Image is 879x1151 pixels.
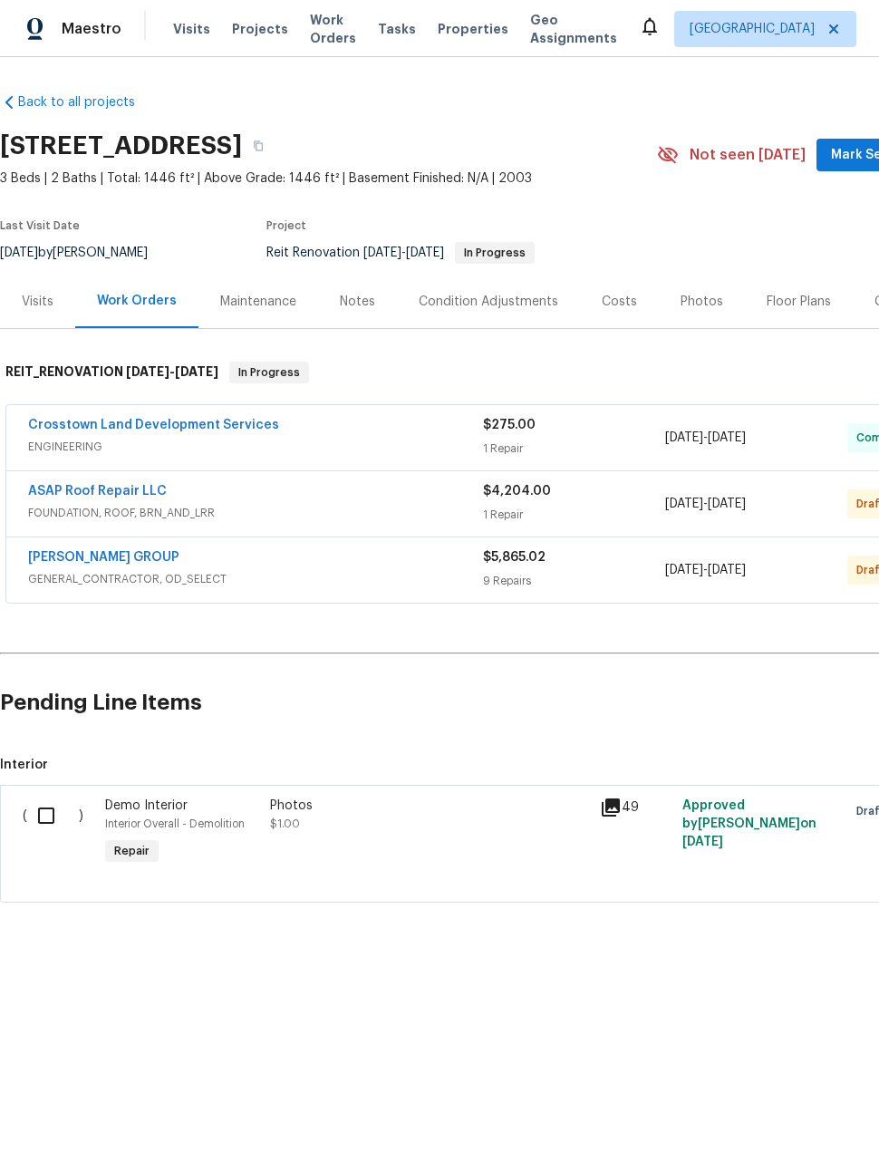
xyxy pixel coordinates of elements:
[105,818,245,829] span: Interior Overall - Demolition
[107,842,157,860] span: Repair
[419,293,558,311] div: Condition Adjustments
[483,506,665,524] div: 1 Repair
[600,797,671,818] div: 49
[708,431,746,444] span: [DATE]
[266,247,535,259] span: Reit Renovation
[483,551,546,564] span: $5,865.02
[665,431,703,444] span: [DATE]
[363,247,444,259] span: -
[767,293,831,311] div: Floor Plans
[126,365,169,378] span: [DATE]
[242,130,275,162] button: Copy Address
[708,498,746,510] span: [DATE]
[97,292,177,310] div: Work Orders
[690,20,815,38] span: [GEOGRAPHIC_DATA]
[173,20,210,38] span: Visits
[378,23,416,35] span: Tasks
[62,20,121,38] span: Maestro
[232,20,288,38] span: Projects
[406,247,444,259] span: [DATE]
[665,429,746,447] span: -
[665,564,703,576] span: [DATE]
[438,20,508,38] span: Properties
[5,362,218,383] h6: REIT_RENOVATION
[28,504,483,522] span: FOUNDATION, ROOF, BRN_AND_LRR
[22,293,53,311] div: Visits
[665,498,703,510] span: [DATE]
[681,293,723,311] div: Photos
[690,146,806,164] span: Not seen [DATE]
[363,247,401,259] span: [DATE]
[602,293,637,311] div: Costs
[483,419,536,431] span: $275.00
[28,551,179,564] a: [PERSON_NAME] GROUP
[708,564,746,576] span: [DATE]
[483,440,665,458] div: 1 Repair
[270,797,589,815] div: Photos
[483,485,551,498] span: $4,204.00
[266,220,306,231] span: Project
[457,247,533,258] span: In Progress
[28,419,279,431] a: Crosstown Land Development Services
[270,818,300,829] span: $1.00
[231,363,307,382] span: In Progress
[28,570,483,588] span: GENERAL_CONTRACTOR, OD_SELECT
[17,791,100,875] div: ( )
[665,561,746,579] span: -
[28,485,167,498] a: ASAP Roof Repair LLC
[682,799,816,848] span: Approved by [PERSON_NAME] on
[310,11,356,47] span: Work Orders
[340,293,375,311] div: Notes
[105,799,188,812] span: Demo Interior
[483,572,665,590] div: 9 Repairs
[665,495,746,513] span: -
[126,365,218,378] span: -
[220,293,296,311] div: Maintenance
[682,836,723,848] span: [DATE]
[175,365,218,378] span: [DATE]
[530,11,617,47] span: Geo Assignments
[28,438,483,456] span: ENGINEERING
